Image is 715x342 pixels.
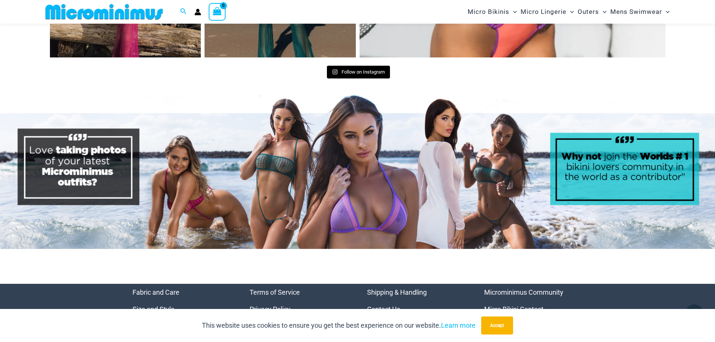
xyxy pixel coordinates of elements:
img: MM SHOP LOGO FLAT [42,3,166,20]
span: 250 [498,45,512,51]
nav: Menu [132,284,231,334]
a: Learn more [441,321,476,329]
aside: Footer Widget 1 [132,284,231,334]
svg: Instagram [332,69,338,75]
a: Microminimus Community [484,288,563,296]
aside: Footer Widget 3 [367,284,466,334]
button: Accept [481,316,513,334]
a: Instagram [187,39,200,57]
span: Menu Toggle [509,2,517,21]
a: Privacy Policy [250,305,291,313]
aside: Footer Widget 4 [484,284,583,334]
svg: Instagram [190,46,197,54]
a: Micro Bikini Contest [484,305,543,313]
span: Mens Swimwear [610,2,662,21]
a: Contact Us [367,305,400,313]
span: Menu Toggle [566,2,574,21]
nav: Site Navigation [465,1,673,23]
a: Instagram [651,39,665,57]
span: 1 [130,47,140,52]
a: Account icon link [194,9,201,15]
span: Outers [578,2,599,21]
nav: Menu [484,284,583,334]
span: Micro Bikinis [468,2,509,21]
span: Follow on Instagram [342,69,385,75]
svg: Instagram [345,46,352,54]
a: Fabric and Care [132,288,179,296]
span: 0 [517,45,527,51]
span: Menu Toggle [599,2,607,21]
span: Menu Toggle [662,2,670,21]
a: Mens SwimwearMenu ToggleMenu Toggle [608,2,671,21]
svg: Instagram [654,46,662,54]
aside: Footer Widget 2 [250,284,348,334]
span: 240 [266,47,280,52]
a: Terms of Service [250,288,300,296]
nav: Menu [367,284,466,334]
a: Instagram Follow on Instagram [327,66,390,78]
a: Micro BikinisMenu ToggleMenu Toggle [466,2,519,21]
a: Size and Style [132,305,175,313]
span: 227 [111,47,125,52]
p: This website uses cookies to ensure you get the best experience on our website. [202,320,476,331]
a: Instagram [342,39,355,57]
a: Shipping & Handling [367,288,427,296]
a: View Shopping Cart, empty [209,3,226,20]
a: Micro LingerieMenu ToggleMenu Toggle [519,2,576,21]
span: Micro Lingerie [521,2,566,21]
span: 2 [285,47,295,52]
a: OutersMenu ToggleMenu Toggle [576,2,608,21]
a: Search icon link [180,7,187,17]
nav: Menu [250,284,348,334]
